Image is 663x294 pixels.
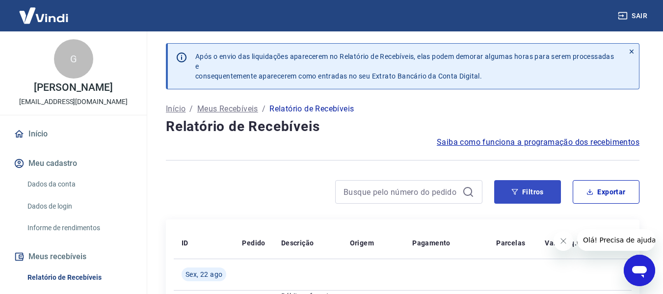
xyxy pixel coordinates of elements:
p: Parcelas [496,238,525,248]
a: Início [12,123,135,145]
a: Relatório de Recebíveis [24,267,135,288]
p: Relatório de Recebíveis [269,103,354,115]
h4: Relatório de Recebíveis [166,117,639,136]
p: Descrição [281,238,314,248]
img: Vindi [12,0,76,30]
button: Exportar [573,180,639,204]
span: Sex, 22 ago [186,269,222,279]
p: Pagamento [412,238,451,248]
p: Valor Líq. [545,238,577,248]
iframe: Fechar mensagem [554,231,573,251]
a: Meus Recebíveis [197,103,258,115]
button: Meus recebíveis [12,246,135,267]
button: Filtros [494,180,561,204]
div: G [54,39,93,79]
p: [PERSON_NAME] [34,82,112,93]
button: Meu cadastro [12,153,135,174]
p: [EMAIL_ADDRESS][DOMAIN_NAME] [19,97,128,107]
a: Informe de rendimentos [24,218,135,238]
a: Início [166,103,186,115]
iframe: Botão para abrir a janela de mensagens [624,255,655,286]
span: Olá! Precisa de ajuda? [6,7,82,15]
button: Sair [616,7,651,25]
p: Origem [350,238,374,248]
input: Busque pelo número do pedido [344,185,458,199]
iframe: Mensagem da empresa [577,229,655,251]
p: / [262,103,265,115]
a: Dados de login [24,196,135,216]
a: Dados da conta [24,174,135,194]
p: / [189,103,193,115]
p: Pedido [242,238,265,248]
p: ID [182,238,188,248]
p: Após o envio das liquidações aparecerem no Relatório de Recebíveis, elas podem demorar algumas ho... [195,52,616,81]
a: Saiba como funciona a programação dos recebimentos [437,136,639,148]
